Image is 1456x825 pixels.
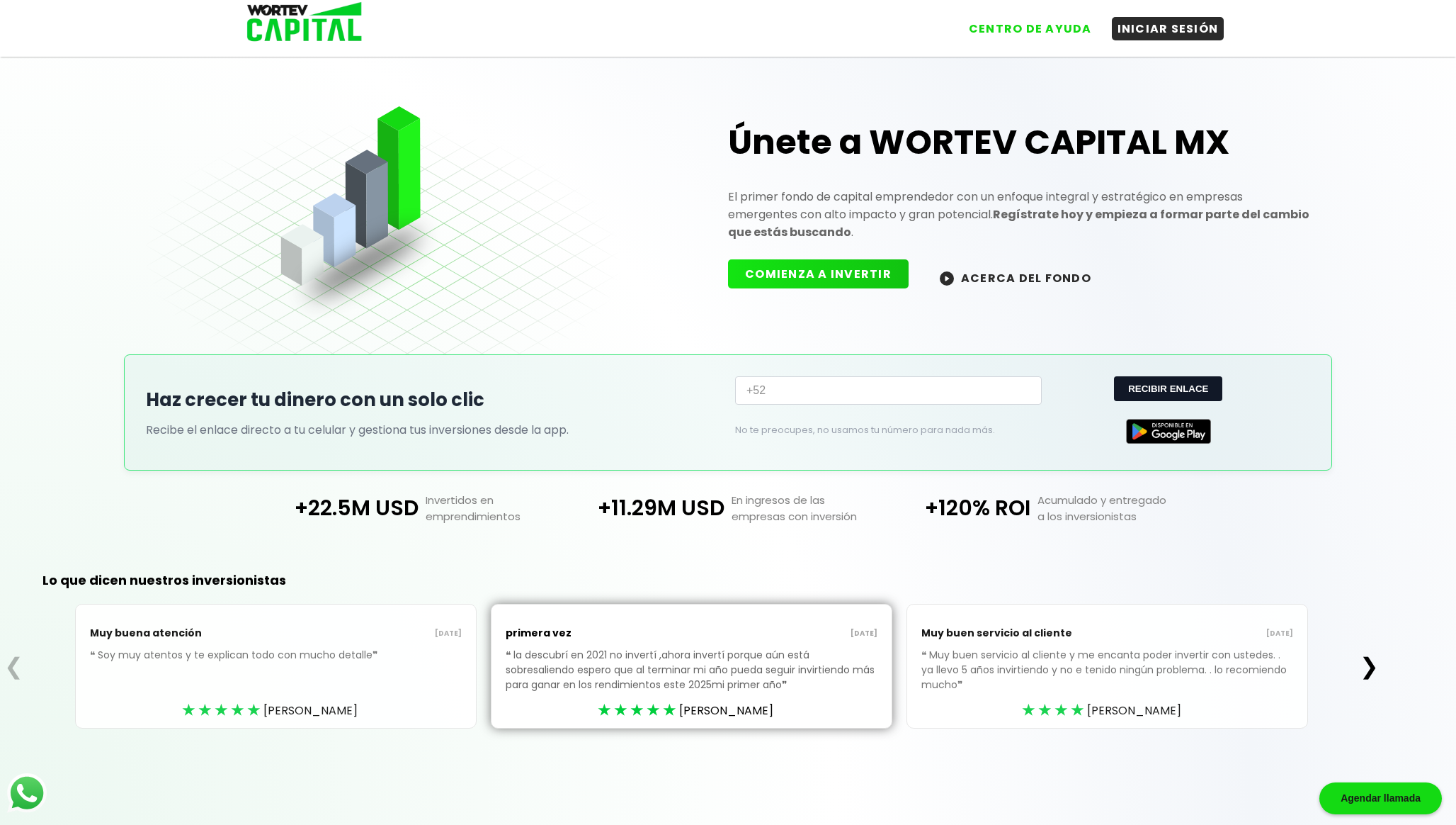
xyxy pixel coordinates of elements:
p: Invertidos en emprendimientos [419,492,575,524]
a: COMIENZA A INVERTIR [728,269,923,285]
p: En ingresos de las empresas con inversión [724,492,881,524]
a: INICIAR SESIÓN [1098,6,1224,40]
a: CENTRO DE AYUDA [949,6,1098,40]
p: No te preocupes, no usamos tu número para nada más. [735,424,1019,437]
span: [PERSON_NAME] [1087,702,1181,719]
div: ★★★★★ [182,700,263,721]
p: Muy buen servicio al cliente y me encanta poder invertir con ustedes. . ya llevo 5 años invirtien... [921,648,1293,714]
span: [PERSON_NAME] [679,702,773,719]
p: +11.29M USD [575,492,724,524]
span: ❞ [782,678,790,692]
button: INICIAR SESIÓN [1112,17,1224,40]
span: ❞ [372,648,380,662]
p: Soy muy atentos y te explican todo con mucho detalle [90,648,462,684]
p: primera vez [506,619,692,648]
strong: Regístrate hoy y empieza a formar parte del cambio que estás buscando [728,206,1309,240]
p: El primer fondo de capital emprendedor con un enfoque integral y estratégico en empresas emergent... [728,188,1310,241]
div: ★★★★★ [598,700,679,721]
h2: Haz crecer tu dinero con un solo clic [146,386,721,414]
span: ❝ [90,648,98,662]
p: la descubrí en 2021 no invertí ,ahora invertí porque aún está sobresaliendo espero que al termina... [506,648,877,714]
p: Recibe el enlace directo a tu celular y gestiona tus inversiones desde la app. [146,421,721,439]
span: ❝ [921,648,929,662]
p: [DATE] [692,628,878,639]
span: ❞ [957,678,965,692]
p: Acumulado y entregado a los inversionistas [1030,492,1187,524]
h1: Únete a WORTEV CAPITAL MX [728,120,1310,165]
img: logos_whatsapp-icon.242b2217.svg [7,773,47,813]
p: +120% ROI [881,492,1030,524]
p: Muy buena atención [90,619,276,648]
button: CENTRO DE AYUDA [963,17,1098,40]
span: [PERSON_NAME] [263,702,358,719]
button: RECIBIR ENLACE [1114,376,1222,401]
div: ★★★★ [1022,700,1087,721]
p: Muy buen servicio al cliente [921,619,1108,648]
p: [DATE] [276,628,462,639]
div: Agendar llamada [1319,782,1442,814]
button: ❯ [1355,652,1383,680]
button: COMIENZA A INVERTIR [728,259,909,288]
img: wortev-capital-acerca-del-fondo [940,271,954,286]
p: [DATE] [1108,628,1294,639]
span: ❝ [506,648,513,662]
img: Google Play [1126,419,1211,444]
button: ACERCA DEL FONDO [923,262,1108,293]
p: +22.5M USD [269,492,419,524]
